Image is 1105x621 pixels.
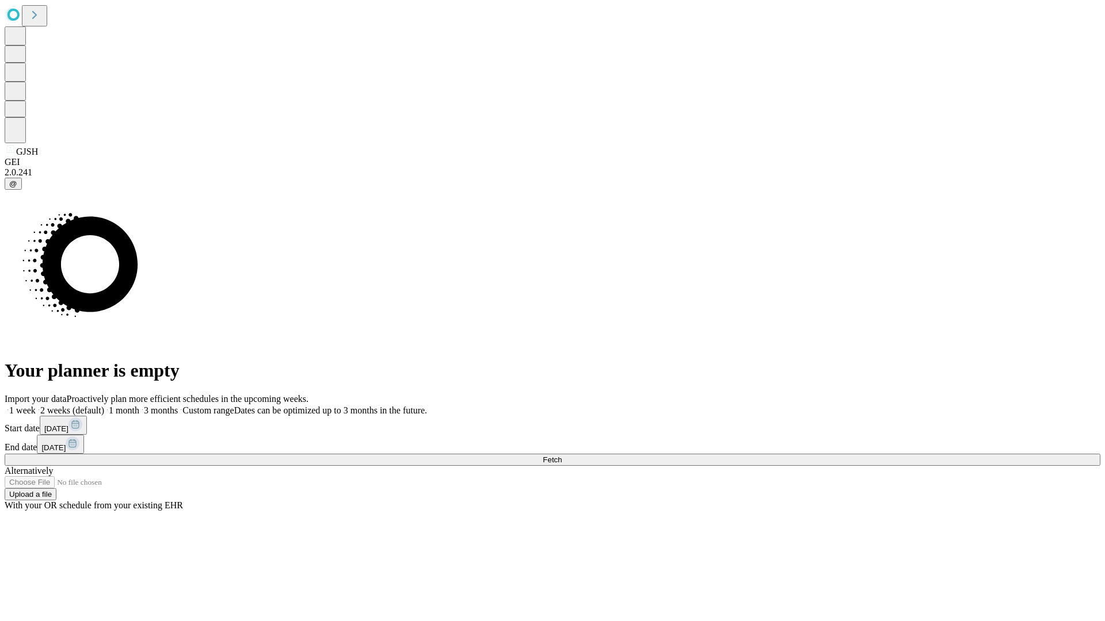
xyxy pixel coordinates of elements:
button: @ [5,178,22,190]
span: Fetch [543,455,562,464]
span: 2 weeks (default) [40,405,104,415]
span: 1 week [9,405,36,415]
button: [DATE] [40,416,87,435]
div: GEI [5,157,1100,167]
span: 1 month [109,405,139,415]
span: GJSH [16,147,38,156]
span: [DATE] [41,443,66,452]
span: @ [9,179,17,188]
span: Import your data [5,394,67,404]
button: Upload a file [5,488,56,500]
button: [DATE] [37,435,84,454]
h1: Your planner is empty [5,360,1100,381]
span: Dates can be optimized up to 3 months in the future. [234,405,427,415]
span: [DATE] [44,424,68,433]
span: Alternatively [5,466,53,476]
span: With your OR schedule from your existing EHR [5,500,183,510]
button: Fetch [5,454,1100,466]
div: Start date [5,416,1100,435]
span: Proactively plan more efficient schedules in the upcoming weeks. [67,394,308,404]
span: Custom range [182,405,234,415]
div: End date [5,435,1100,454]
div: 2.0.241 [5,167,1100,178]
span: 3 months [144,405,178,415]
